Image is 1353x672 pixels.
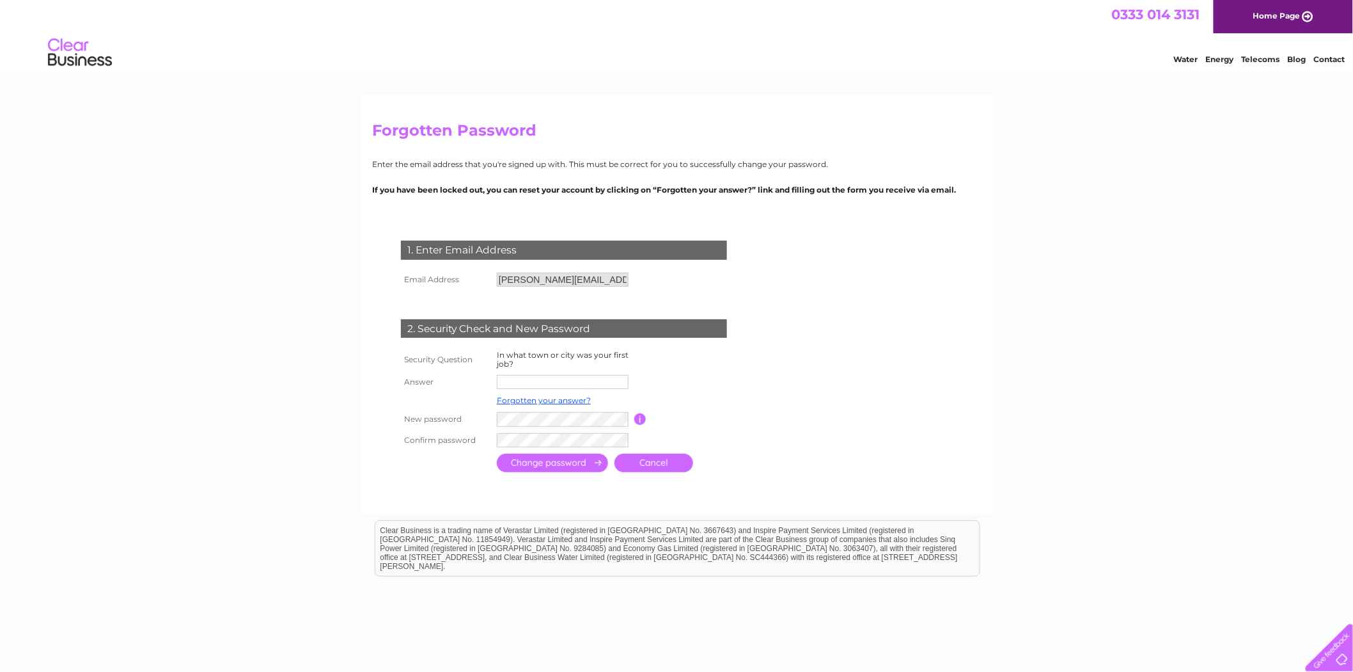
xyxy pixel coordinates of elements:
th: Confirm password [398,430,494,451]
a: 0333 014 3131 [1112,6,1200,22]
input: Submit [497,454,608,472]
h2: Forgotten Password [372,122,981,146]
th: Email Address [398,269,494,290]
p: Enter the email address that you're signed up with. This must be correct for you to successfully ... [372,158,981,170]
img: logo.png [47,33,113,72]
label: In what town or city was your first job? [497,350,629,369]
div: 2. Security Check and New Password [401,319,727,339]
input: Information [634,413,646,425]
div: Clear Business is a trading name of Verastar Limited (registered in [GEOGRAPHIC_DATA] No. 3667643... [375,7,980,62]
a: Blog [1288,54,1306,64]
p: If you have been locked out, you can reset your account by clicking on “Forgotten your answer?” l... [372,184,981,196]
th: Answer [398,372,494,392]
a: Cancel [614,454,693,472]
a: Forgotten your answer? [497,396,591,405]
div: 1. Enter Email Address [401,241,727,260]
a: Contact [1314,54,1345,64]
th: New password [398,409,494,430]
a: Energy [1206,54,1234,64]
a: Telecoms [1242,54,1280,64]
a: Water [1174,54,1198,64]
th: Security Question [398,348,494,372]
